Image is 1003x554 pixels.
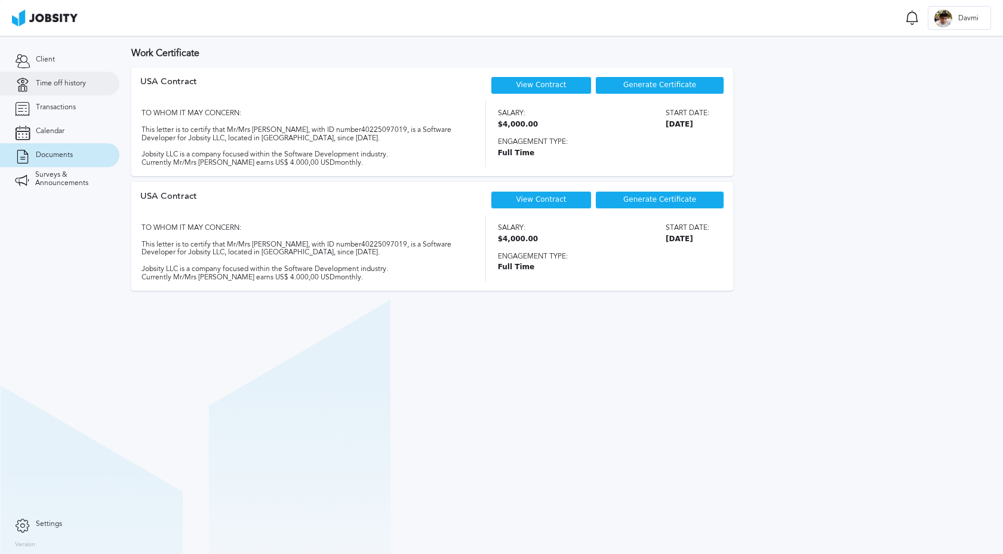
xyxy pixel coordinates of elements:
[140,76,197,100] div: USA Contract
[498,109,539,118] span: Salary:
[36,151,73,159] span: Documents
[36,520,62,528] span: Settings
[140,100,464,167] div: TO WHOM IT MAY CONCERN: This letter is to certify that Mr/Mrs [PERSON_NAME], with ID number 40225...
[131,48,991,59] h3: Work Certificate
[666,121,709,129] span: [DATE]
[498,235,539,244] span: $4,000.00
[498,263,709,272] span: Full Time
[666,109,709,118] span: Start date:
[498,121,539,129] span: $4,000.00
[666,224,709,232] span: Start date:
[36,79,86,88] span: Time off history
[516,195,567,204] a: View Contract
[516,81,567,89] a: View Contract
[35,171,104,187] span: Surveys & Announcements
[498,253,709,261] span: Engagement type:
[36,127,64,136] span: Calendar
[623,196,696,204] span: Generate Certificate
[666,235,709,244] span: [DATE]
[623,81,696,90] span: Generate Certificate
[15,541,37,549] label: Version:
[140,191,197,215] div: USA Contract
[36,56,55,64] span: Client
[498,138,709,146] span: Engagement type:
[498,149,709,158] span: Full Time
[12,10,78,26] img: ab4bad089aa723f57921c736e9817d99.png
[934,10,952,27] div: D
[928,6,991,30] button: DDavmi
[952,14,984,23] span: Davmi
[36,103,76,112] span: Transactions
[498,224,539,232] span: Salary:
[140,215,464,282] div: TO WHOM IT MAY CONCERN: This letter is to certify that Mr/Mrs [PERSON_NAME], with ID number 40225...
